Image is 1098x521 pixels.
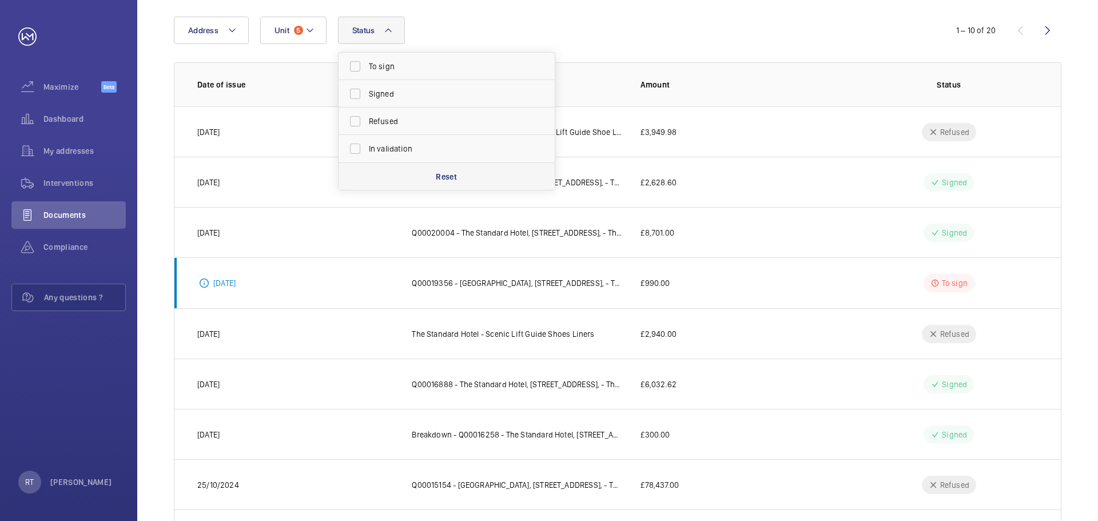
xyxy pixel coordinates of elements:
span: Status [352,26,375,35]
p: £78,437.00 [640,479,679,491]
span: Interventions [43,177,126,189]
p: [DATE] [197,177,220,188]
p: £8,701.00 [640,227,674,238]
span: Address [188,26,218,35]
span: Any questions ? [44,292,125,303]
div: 1 – 10 of 20 [956,25,996,36]
span: Beta [101,81,117,93]
p: Q00015154 - [GEOGRAPHIC_DATA], [STREET_ADDRESS], - The Standard Hotel - [PERSON_NAME] [412,479,622,491]
p: Q00020004 - The Standard Hotel, [STREET_ADDRESS], - The Standard Hotel - [PERSON_NAME] [412,227,622,238]
p: [DATE] [197,328,220,340]
p: £990.00 [640,277,670,289]
p: [DATE] [197,429,220,440]
p: The Standard Hotel - Scenic Lift Guide Shoes Liners [412,328,594,340]
p: Breakdown - Q00016258 - The Standard Hotel, [STREET_ADDRESS], - The Standard Hotel - [PERSON_NAME... [412,429,622,440]
p: £3,949.98 [640,126,677,138]
span: Unit [274,26,289,35]
p: 25/10/2024 [197,479,239,491]
p: £2,940.00 [640,328,677,340]
p: Refused [940,479,969,491]
p: Status [860,79,1038,90]
span: Documents [43,209,126,221]
p: Signed [942,379,967,390]
span: Maximize [43,81,101,93]
span: Signed [369,88,526,100]
p: Q00016888 - The Standard Hotel, [STREET_ADDRESS], - The Standard Hotel - [PERSON_NAME] [412,379,622,390]
p: Reset [436,171,457,182]
p: Q00019356 - [GEOGRAPHIC_DATA], [STREET_ADDRESS], - The Standard Hotel - [PERSON_NAME] [412,277,622,289]
span: Dashboard [43,113,126,125]
p: Signed [942,429,967,440]
p: £2,628.60 [640,177,677,188]
p: Signed [942,227,967,238]
p: Refused [940,126,969,138]
span: To sign [369,61,526,72]
button: Address [174,17,249,44]
p: [DATE] [197,379,220,390]
p: [PERSON_NAME] [50,476,112,488]
p: RT [25,476,34,488]
span: In validation [369,143,526,154]
p: £6,032.62 [640,379,677,390]
p: Date of issue [197,79,393,90]
span: Compliance [43,241,126,253]
span: Refused [369,116,526,127]
p: [DATE] [197,227,220,238]
button: Status [338,17,405,44]
p: Refused [940,328,969,340]
p: [DATE] [213,277,236,289]
p: To sign [942,277,968,289]
span: My addresses [43,145,126,157]
button: Unit5 [260,17,327,44]
span: 5 [294,26,303,35]
p: Amount [640,79,841,90]
p: Signed [942,177,967,188]
p: £300.00 [640,429,670,440]
p: [DATE] [197,126,220,138]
